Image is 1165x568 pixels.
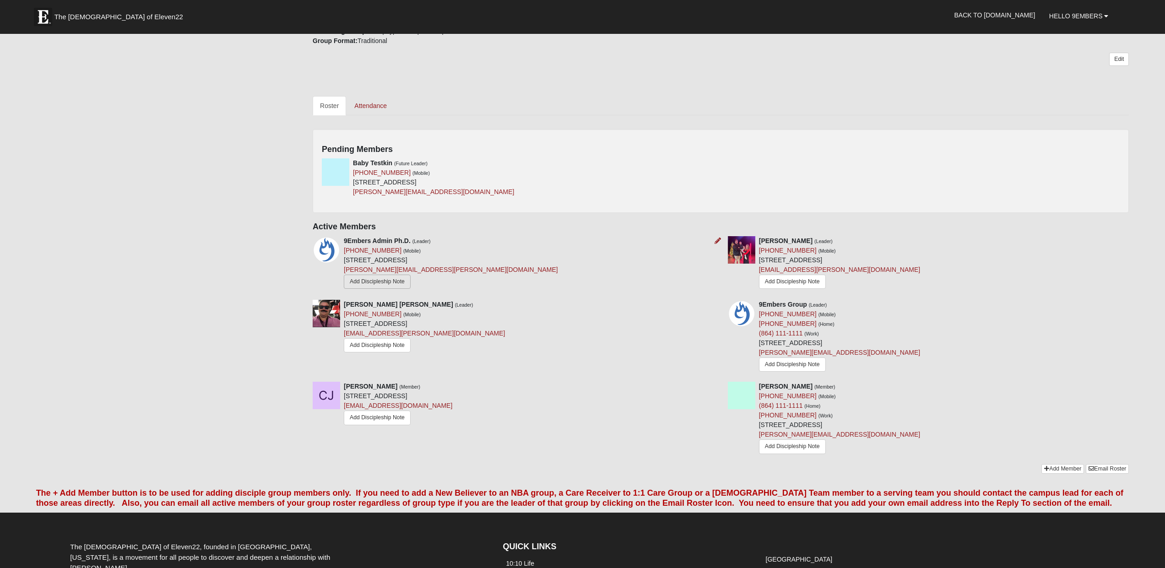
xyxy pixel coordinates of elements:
a: [PHONE_NUMBER] [353,169,411,176]
h4: Pending Members [322,145,1120,155]
a: [EMAIL_ADDRESS][PERSON_NAME][DOMAIN_NAME] [759,266,920,273]
small: (Home) [818,321,834,327]
a: Add Discipleship Note [759,275,826,289]
a: Add Discipleship Note [344,338,411,352]
a: The [DEMOGRAPHIC_DATA] of Eleven22 [29,3,212,26]
div: [STREET_ADDRESS] [759,300,920,375]
a: [PHONE_NUMBER] [344,310,401,318]
div: [STREET_ADDRESS] [344,236,558,293]
small: (Mobile) [818,394,836,399]
strong: [PERSON_NAME] [759,383,813,390]
a: [PHONE_NUMBER] [759,320,817,327]
a: [PHONE_NUMBER] [759,411,817,419]
a: [PHONE_NUMBER] [344,247,401,254]
div: [STREET_ADDRESS] [759,236,920,292]
span: The [DEMOGRAPHIC_DATA] of Eleven22 [54,12,183,22]
a: Attendance [347,96,394,115]
a: Add Member [1041,464,1084,474]
small: (Leader) [809,302,827,308]
a: (864) 111-1111 [759,402,803,409]
font: The + Add Member button is to be used for adding disciple group members only. If you need to add ... [36,488,1123,508]
strong: 9Embers Admin Ph.D. [344,237,411,244]
small: (Work) [818,413,833,418]
h4: QUICK LINKS [503,542,748,552]
strong: Group Format: [313,37,358,44]
a: Add Discipleship Note [759,357,826,372]
a: Email Roster [1086,464,1129,474]
img: Eleven22 logo [34,8,52,26]
div: [STREET_ADDRESS] [344,300,505,356]
strong: [PERSON_NAME] [759,237,813,244]
a: Add Discipleship Note [344,411,411,425]
small: (Work) [804,331,818,336]
h4: Active Members [313,222,1129,232]
a: Back to [DOMAIN_NAME] [948,4,1042,27]
small: (Mobile) [412,170,430,176]
small: (Home) [804,403,820,409]
strong: [PERSON_NAME] [344,383,397,390]
small: (Future Leader) [394,161,428,166]
a: [EMAIL_ADDRESS][PERSON_NAME][DOMAIN_NAME] [344,330,505,337]
a: [PERSON_NAME][EMAIL_ADDRESS][DOMAIN_NAME] [759,349,920,356]
span: Hello 9Embers [1049,12,1103,20]
a: [PHONE_NUMBER] [759,247,817,254]
small: (Mobile) [403,312,421,317]
div: [STREET_ADDRESS] [759,382,920,457]
a: Edit [1109,53,1129,66]
div: [STREET_ADDRESS] [353,158,514,197]
a: [PERSON_NAME][EMAIL_ADDRESS][PERSON_NAME][DOMAIN_NAME] [344,266,558,273]
a: [PERSON_NAME][EMAIL_ADDRESS][DOMAIN_NAME] [353,188,514,195]
div: [STREET_ADDRESS] [344,382,452,427]
small: (Mobile) [818,312,836,317]
a: [PERSON_NAME][EMAIL_ADDRESS][DOMAIN_NAME] [759,431,920,438]
small: (Member) [814,384,835,389]
a: Hello 9Embers [1042,5,1116,27]
a: [EMAIL_ADDRESS][DOMAIN_NAME] [344,402,452,409]
small: (Mobile) [818,248,836,254]
small: (Leader) [814,238,833,244]
small: (Mobile) [403,248,421,254]
strong: Baby Testkin [353,159,392,167]
a: [PHONE_NUMBER] [759,392,817,400]
a: [PHONE_NUMBER] [759,310,817,318]
small: (Leader) [412,238,431,244]
small: (Member) [399,384,420,389]
strong: 9Embers Group [759,301,807,308]
a: Add Discipleship Note [344,275,411,289]
a: Add Discipleship Note [759,439,826,454]
strong: [PERSON_NAME] [PERSON_NAME] [344,301,453,308]
small: (Leader) [455,302,473,308]
a: Roster [313,96,346,115]
a: (864) 111-1111 [759,330,803,337]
